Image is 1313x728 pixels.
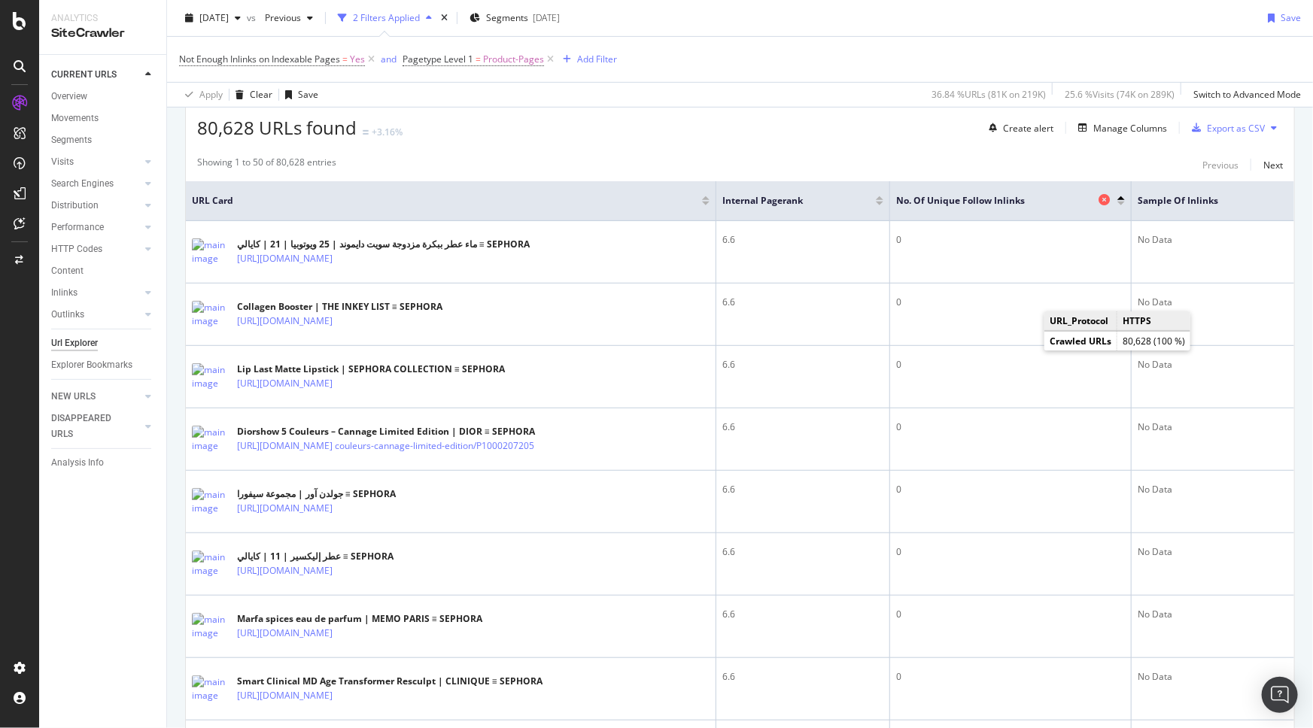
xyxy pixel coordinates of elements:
div: 2 Filters Applied [353,11,420,24]
div: 0 [896,296,1125,309]
button: Clear [229,83,272,107]
div: Url Explorer [51,335,98,351]
div: Add Filter [577,53,617,65]
div: 6.6 [722,233,883,247]
div: No Data [1138,483,1288,496]
div: 6.6 [722,670,883,684]
td: Crawled URLs [1044,332,1117,351]
td: HTTPS [1117,311,1191,331]
a: Movements [51,111,156,126]
a: [URL][DOMAIN_NAME] [237,251,333,266]
div: Analytics [51,12,154,25]
img: main image [192,301,229,328]
a: [URL][DOMAIN_NAME] [237,376,333,391]
div: +3.16% [372,126,403,138]
div: Clear [250,88,272,101]
span: No. of Unique Follow Inlinks [896,194,1095,208]
td: URL_Protocol [1044,311,1117,331]
div: No Data [1138,296,1288,309]
div: Next [1263,159,1283,171]
div: HTTP Codes [51,241,102,257]
div: Analysis Info [51,455,104,471]
div: 0 [896,608,1125,621]
div: NEW URLS [51,389,96,405]
div: 0 [896,358,1125,372]
button: Create alert [983,116,1053,140]
div: 0 [896,545,1125,559]
div: Export as CSV [1207,122,1265,135]
button: 2 Filters Applied [332,6,438,30]
button: Add Filter [557,50,617,68]
img: main image [192,488,229,515]
div: Overview [51,89,87,105]
span: 80,628 URLs found [197,115,357,140]
button: Previous [1202,156,1239,174]
button: Segments[DATE] [464,6,566,30]
div: Outlinks [51,307,84,323]
a: Analysis Info [51,455,156,471]
div: DISAPPEARED URLS [51,411,127,442]
a: CURRENT URLS [51,67,141,83]
button: Manage Columns [1072,119,1167,137]
a: Outlinks [51,307,141,323]
img: main image [192,675,229,702]
span: Previous [259,11,301,24]
div: Save [298,88,318,101]
span: Pagetype Level 1 [403,53,473,65]
td: 80,628 (100 %) [1117,332,1191,351]
div: Manage Columns [1093,122,1167,135]
div: No Data [1138,670,1288,684]
a: Explorer Bookmarks [51,357,156,373]
div: No Data [1138,233,1288,247]
div: Save [1281,11,1301,24]
div: No Data [1138,420,1288,434]
div: ماء عطر ببكرة مزدوجة سويت دايموند | 25 ويوتوبيا | 21 | كايالي ≡ SEPHORA [237,238,530,251]
button: Next [1263,156,1283,174]
div: Diorshow 5 Couleurs – Cannage Limited Edition | DIOR ≡ SEPHORA [237,425,600,438]
div: Distribution [51,198,99,214]
span: Not Enough Inlinks on Indexable Pages [179,53,340,65]
div: عطر إليكسير | 11 | كايالي ≡ SEPHORA [237,550,398,563]
div: Lip Last Matte Lipstick | SEPHORA COLLECTION ≡ SEPHORA [237,362,505,376]
div: CURRENT URLS [51,67,117,83]
div: 6.6 [722,420,883,434]
div: Apply [199,88,223,101]
div: Performance [51,220,104,235]
a: Distribution [51,198,141,214]
a: [URL][DOMAIN_NAME] [237,626,333,641]
div: Showing 1 to 50 of 80,628 entries [197,156,336,174]
div: جولدن آور | مجموعة سيفورا ≡ SEPHORA [237,487,398,501]
span: URL Card [192,194,698,208]
a: Inlinks [51,285,141,301]
button: Save [1262,6,1301,30]
div: Open Intercom Messenger [1262,677,1298,713]
button: and [381,52,397,66]
div: 6.6 [722,545,883,559]
a: Visits [51,154,141,170]
div: Content [51,263,84,279]
div: No Data [1138,358,1288,372]
a: Segments [51,132,156,148]
a: [URL][DOMAIN_NAME] [237,563,333,578]
div: Visits [51,154,74,170]
a: NEW URLS [51,389,141,405]
div: 0 [896,233,1125,247]
img: main image [192,363,229,390]
span: = [342,53,348,65]
img: main image [192,238,229,265]
a: Performance [51,220,141,235]
div: 6.6 [722,358,883,372]
div: 0 [896,420,1125,434]
img: main image [192,551,229,578]
div: 6.6 [722,483,883,496]
div: times [438,11,451,26]
a: DISAPPEARED URLS [51,411,141,442]
img: main image [192,426,229,453]
div: Search Engines [51,176,114,192]
a: Url Explorer [51,335,156,351]
span: Sample of Inlinks [1138,194,1266,208]
div: No Data [1138,545,1288,559]
div: 6.6 [722,608,883,621]
button: Apply [179,83,223,107]
button: Previous [259,6,319,30]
